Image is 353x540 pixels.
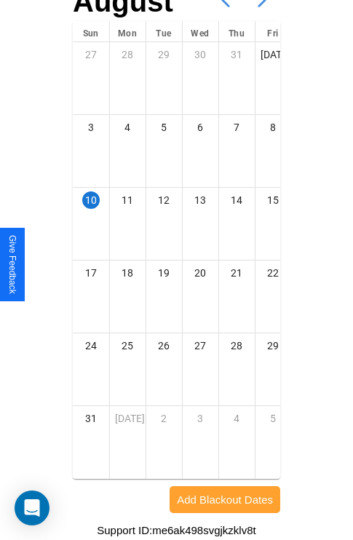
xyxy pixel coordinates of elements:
[183,188,218,213] div: 13
[146,42,182,67] div: 29
[73,261,109,285] div: 17
[110,188,146,213] div: 11
[219,406,255,431] div: 4
[97,520,255,540] p: Support ID: me6ak498svgjkzklv8t
[146,21,182,41] div: Tue
[255,333,291,358] div: 29
[219,261,255,285] div: 21
[110,42,146,67] div: 28
[146,115,182,140] div: 5
[219,21,255,41] div: Thu
[146,188,182,213] div: 12
[219,188,255,213] div: 14
[255,42,291,67] div: [DATE]
[110,115,146,140] div: 4
[219,115,255,140] div: 7
[110,21,146,41] div: Mon
[15,491,49,525] div: Open Intercom Messenger
[183,333,218,358] div: 27
[183,42,218,67] div: 30
[255,188,291,213] div: 15
[219,42,255,67] div: 31
[255,21,291,41] div: Fri
[82,191,100,209] div: 10
[183,21,218,41] div: Wed
[255,115,291,140] div: 8
[146,261,182,285] div: 19
[73,115,109,140] div: 3
[110,406,146,431] div: [DATE]
[255,406,291,431] div: 5
[146,333,182,358] div: 26
[183,406,218,431] div: 3
[170,486,280,513] button: Add Blackout Dates
[110,333,146,358] div: 25
[183,115,218,140] div: 6
[73,406,109,431] div: 31
[73,42,109,67] div: 27
[73,21,109,41] div: Sun
[146,406,182,431] div: 2
[7,235,17,294] div: Give Feedback
[219,333,255,358] div: 28
[73,333,109,358] div: 24
[255,261,291,285] div: 22
[183,261,218,285] div: 20
[110,261,146,285] div: 18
